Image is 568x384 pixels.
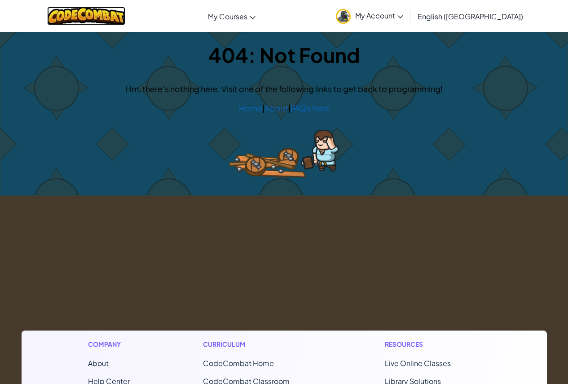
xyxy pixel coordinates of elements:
[208,42,260,67] span: 404:
[291,103,329,113] a: FAQs here
[385,358,451,368] a: Live Online Classes
[262,103,264,113] span: |
[336,9,351,24] img: avatar
[239,103,262,113] a: Home
[413,4,528,28] a: English ([GEOGRAPHIC_DATA])
[203,358,274,368] span: CodeCombat Home
[9,82,559,95] p: Hm, there’s nothing here. Visit one of the following links to get back to programming!
[260,42,360,67] span: Not Found
[88,340,130,349] h1: Company
[288,103,291,113] span: |
[203,340,312,349] h1: Curriculum
[331,2,408,30] a: My Account
[208,12,247,21] span: My Courses
[264,103,288,113] a: About
[229,130,339,177] img: 404_1.png
[47,7,126,25] img: CodeCombat logo
[355,11,403,20] span: My Account
[203,4,260,28] a: My Courses
[88,358,109,368] a: About
[385,340,480,349] h1: Resources
[418,12,523,21] span: English ([GEOGRAPHIC_DATA])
